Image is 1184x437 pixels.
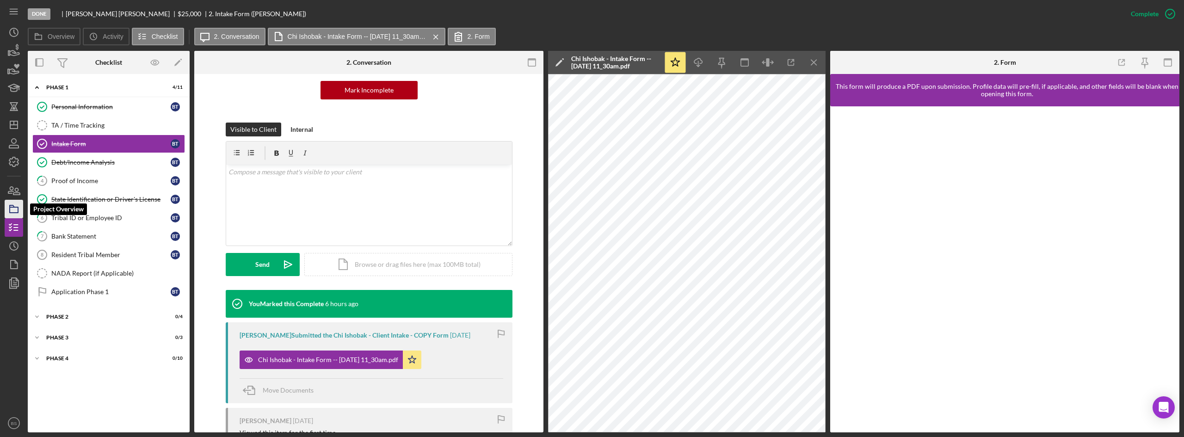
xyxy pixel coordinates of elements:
[286,123,318,136] button: Internal
[51,251,171,259] div: Resident Tribal Member
[166,85,183,90] div: 4 / 11
[171,139,180,148] div: B T
[28,28,80,45] button: Overview
[468,33,490,40] label: 2. Form
[152,33,178,40] label: Checklist
[166,356,183,361] div: 0 / 10
[1131,5,1159,23] div: Complete
[41,178,44,184] tspan: 4
[839,116,1171,423] iframe: Lenderfit form
[240,379,323,402] button: Move Documents
[240,429,337,437] div: Viewed this item for the first time.
[32,190,185,209] a: State Identification or Driver's LicenseBT
[51,214,171,222] div: Tribal ID or Employee ID
[51,103,171,111] div: Personal Information
[835,83,1179,98] div: This form will produce a PDF upon submission. Profile data will pre-fill, if applicable, and othe...
[51,196,171,203] div: State Identification or Driver's License
[32,246,185,264] a: 8Resident Tribal MemberBT
[268,28,445,45] button: Chi Ishobak - Intake Form -- [DATE] 11_30am.pdf
[194,28,265,45] button: 2. Conversation
[32,172,185,190] a: 4Proof of IncomeBT
[263,386,314,394] span: Move Documents
[171,213,180,222] div: B T
[32,135,185,153] a: Intake FormBT
[46,314,160,320] div: Phase 2
[51,122,185,129] div: TA / Time Tracking
[46,85,160,90] div: Phase 1
[1122,5,1179,23] button: Complete
[249,300,324,308] div: You Marked this Complete
[230,123,277,136] div: Visible to Client
[288,33,426,40] label: Chi Ishobak - Intake Form -- [DATE] 11_30am.pdf
[321,81,418,99] button: Mark Incomplete
[166,314,183,320] div: 0 / 4
[994,59,1016,66] div: 2. Form
[48,33,74,40] label: Overview
[66,10,178,18] div: [PERSON_NAME] [PERSON_NAME]
[51,140,171,148] div: Intake Form
[214,33,259,40] label: 2. Conversation
[571,55,659,70] div: Chi Ishobak - Intake Form -- [DATE] 11_30am.pdf
[290,123,313,136] div: Internal
[46,335,160,340] div: Phase 3
[258,356,398,363] div: Chi Ishobak - Intake Form -- [DATE] 11_30am.pdf
[240,351,421,369] button: Chi Ishobak - Intake Form -- [DATE] 11_30am.pdf
[5,414,23,432] button: BS
[448,28,496,45] button: 2. Form
[166,335,183,340] div: 0 / 3
[41,233,44,239] tspan: 7
[51,233,171,240] div: Bank Statement
[41,215,44,221] tspan: 6
[132,28,184,45] button: Checklist
[171,102,180,111] div: B T
[171,195,180,204] div: B T
[171,158,180,167] div: B T
[171,176,180,185] div: B T
[28,8,50,20] div: Done
[226,123,281,136] button: Visible to Client
[325,300,358,308] time: 2025-09-23 13:31
[178,10,201,18] div: $25,000
[226,253,300,276] button: Send
[32,116,185,135] a: TA / Time Tracking
[32,264,185,283] a: NADA Report (if Applicable)
[41,252,43,258] tspan: 8
[32,98,185,116] a: Personal InformationBT
[240,332,449,339] div: [PERSON_NAME] Submitted the Chi Ishobak - Client Intake - COPY Form
[346,59,391,66] div: 2. Conversation
[95,59,122,66] div: Checklist
[103,33,123,40] label: Activity
[171,232,180,241] div: B T
[450,332,470,339] time: 2025-09-22 15:30
[32,153,185,172] a: Debt/Income AnalysisBT
[51,177,171,185] div: Proof of Income
[32,209,185,227] a: 6Tribal ID or Employee IDBT
[32,227,185,246] a: 7Bank StatementBT
[209,10,306,18] div: 2. Intake Form ([PERSON_NAME])
[293,417,313,425] time: 2025-09-22 15:21
[11,421,17,426] text: BS
[51,159,171,166] div: Debt/Income Analysis
[345,81,394,99] div: Mark Incomplete
[1153,396,1175,419] div: Open Intercom Messenger
[51,288,171,295] div: Application Phase 1
[255,253,270,276] div: Send
[171,250,180,259] div: B T
[171,287,180,296] div: B T
[32,283,185,301] a: Application Phase 1BT
[83,28,129,45] button: Activity
[51,270,185,277] div: NADA Report (if Applicable)
[240,417,291,425] div: [PERSON_NAME]
[46,356,160,361] div: Phase 4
